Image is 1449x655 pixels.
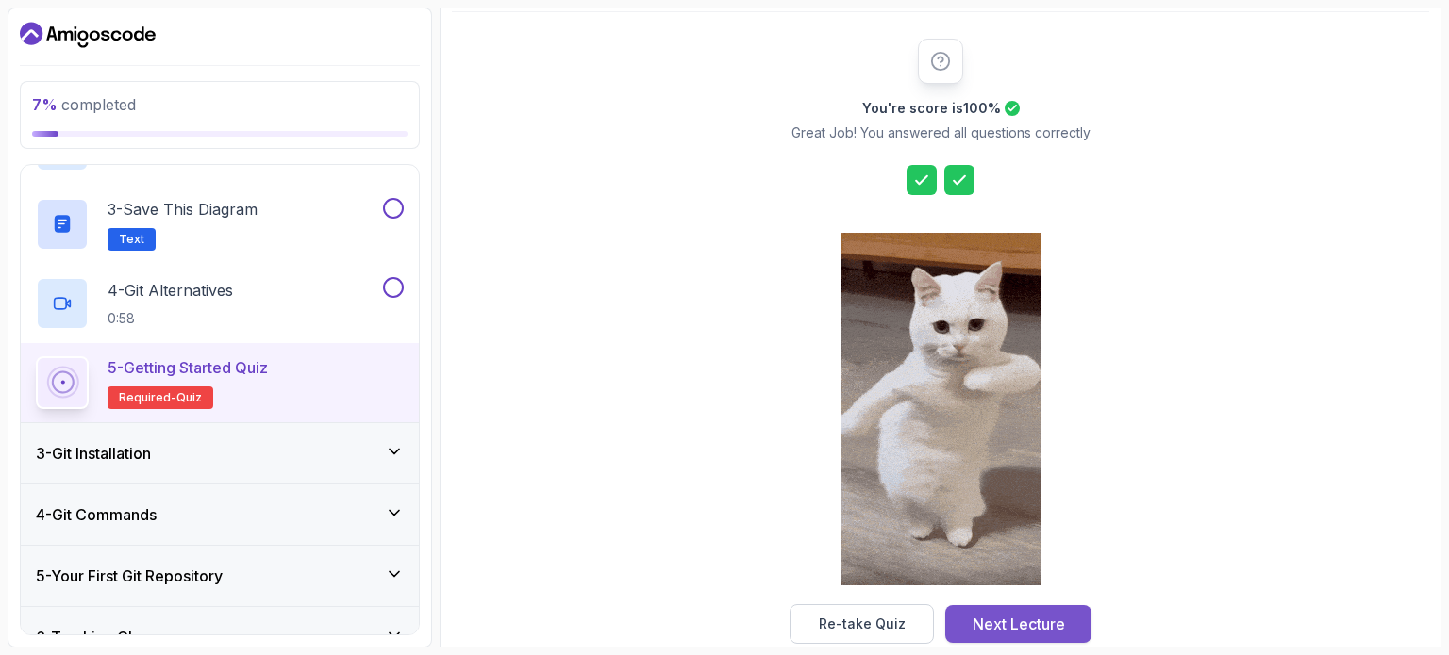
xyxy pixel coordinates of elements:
[819,614,906,633] div: Re-take Quiz
[21,423,419,483] button: 3-Git Installation
[119,232,144,247] span: Text
[176,390,202,405] span: quiz
[21,484,419,545] button: 4-Git Commands
[790,604,934,644] button: Re-take Quiz
[108,198,258,221] p: 3 - Save this diagram
[36,277,404,330] button: 4-Git Alternatives0:58
[945,605,1091,643] button: Next Lecture
[21,546,419,606] button: 5-Your First Git Repository
[119,390,176,405] span: Required-
[32,95,136,114] span: completed
[36,356,404,409] button: 5-Getting Started QuizRequired-quiz
[20,20,156,50] a: Dashboard
[973,613,1065,635] div: Next Lecture
[841,233,1041,585] img: cool-cat
[36,442,151,465] h3: 3 - Git Installation
[36,198,404,251] button: 3-Save this diagramText
[36,503,157,526] h3: 4 - Git Commands
[791,123,1091,142] p: Great Job! You answered all questions correctly
[108,279,233,302] p: 4 - Git Alternatives
[36,626,180,648] h3: 6 - Tracking Changes
[108,309,233,328] p: 0:58
[108,356,268,379] p: 5 - Getting Started Quiz
[862,99,1001,118] h2: You're score is 100 %
[32,95,58,114] span: 7 %
[36,565,223,587] h3: 5 - Your First Git Repository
